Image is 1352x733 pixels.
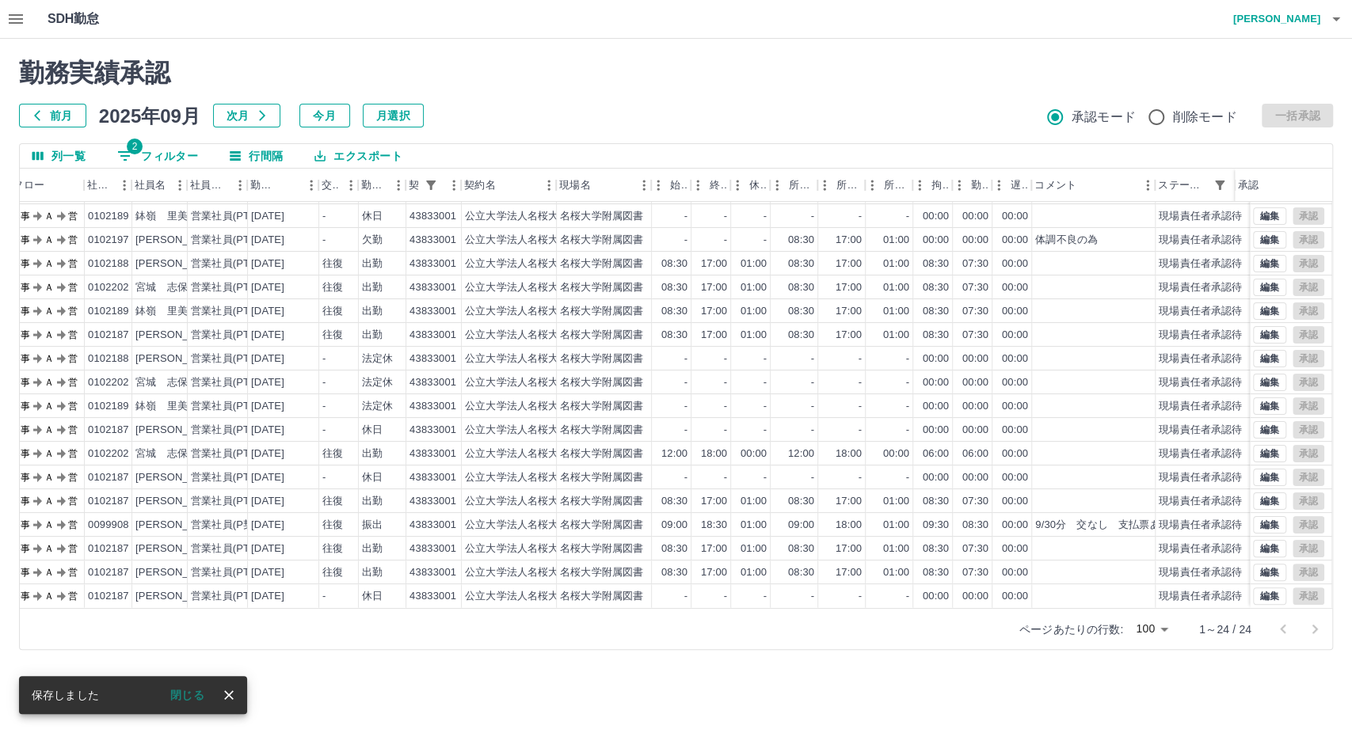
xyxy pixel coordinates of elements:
button: メニュー [299,173,323,197]
div: 43833001 [409,328,456,343]
text: 営 [68,234,78,245]
button: メニュー [442,173,466,197]
button: 編集 [1253,445,1286,462]
div: 00:00 [1002,328,1028,343]
div: 社員区分 [187,169,247,202]
div: - [859,351,862,366]
button: メニュー [168,173,192,197]
div: 07:30 [962,328,988,343]
div: 営業社員(PT契約) [191,328,274,343]
div: 43833001 [409,375,456,390]
text: Ａ [44,306,54,317]
text: Ａ [44,234,54,245]
div: 交通費 [322,169,339,202]
div: 0102197 [88,233,129,248]
div: 00:00 [962,375,988,390]
div: 00:00 [923,233,949,248]
div: 契約コード [409,169,420,202]
div: - [684,209,687,224]
text: 事 [21,377,30,388]
div: 01:00 [883,328,909,343]
div: 08:30 [788,328,814,343]
div: 名桜大学附属図書 [560,304,643,319]
button: 編集 [1253,302,1286,320]
button: close [217,683,241,707]
div: ステータス [1158,169,1209,202]
div: 鉢嶺 里美 [135,304,188,319]
button: 次月 [213,104,280,127]
div: 01:00 [741,328,767,343]
button: 今月 [299,104,350,127]
text: Ａ [44,211,54,222]
text: 事 [21,306,30,317]
div: 43833001 [409,256,456,272]
div: 承認 [1235,169,1317,202]
div: 所定開始 [770,169,817,202]
div: 宮城 志保 [135,280,188,295]
div: 休憩 [749,169,767,202]
div: 法定休 [362,375,393,390]
div: 43833001 [409,280,456,295]
div: - [764,233,767,248]
div: 00:00 [1002,351,1028,366]
text: 営 [68,353,78,364]
div: 現場責任者承認待 [1159,304,1242,319]
div: 現場責任者承認待 [1159,375,1242,390]
div: 拘束 [931,169,949,202]
div: 43833001 [409,209,456,224]
div: 現場責任者承認待 [1159,233,1242,248]
div: 所定終業 [836,169,862,202]
div: 17:00 [836,304,862,319]
div: 名桜大学附属図書 [560,375,643,390]
div: 所定開始 [789,169,814,202]
text: Ａ [44,377,54,388]
button: メニュー [646,173,670,197]
div: 0102202 [88,280,129,295]
button: 編集 [1253,587,1286,605]
div: 00:00 [923,351,949,366]
button: 編集 [1253,255,1286,272]
div: 0102187 [88,328,129,343]
div: 公立大学法人名桜大学 [465,304,569,319]
div: 終業 [691,169,730,202]
div: 所定休憩 [865,169,912,202]
div: 欠勤 [362,233,383,248]
div: 01:00 [741,280,767,295]
span: 削除モード [1173,108,1237,127]
div: 遅刻等 [1011,169,1028,202]
button: メニュー [813,173,836,197]
div: [DATE] [251,351,284,366]
button: メニュー [1231,173,1255,197]
button: 編集 [1253,326,1286,344]
button: 編集 [1253,374,1286,391]
div: 43833001 [409,304,456,319]
text: 営 [68,306,78,317]
div: - [724,233,727,248]
div: 現場責任者承認待 [1159,280,1242,295]
div: 08:30 [923,256,949,272]
div: 勤務日 [250,169,277,202]
div: 17:00 [701,256,727,272]
div: 00:00 [1002,304,1028,319]
div: 00:00 [1002,256,1028,272]
button: フィルター表示 [105,144,211,168]
div: 営業社員(PT契約) [191,233,274,248]
text: 営 [68,282,78,293]
div: 現場責任者承認待 [1159,399,1242,414]
div: - [684,375,687,390]
text: Ａ [44,401,54,412]
div: 0102202 [88,375,129,390]
div: 名桜大学附属図書 [560,328,643,343]
div: 17:00 [836,256,862,272]
div: - [906,375,909,390]
div: 営業社員(PT契約) [191,280,274,295]
div: 00:00 [1002,399,1028,414]
div: 0102188 [88,256,129,272]
div: [DATE] [251,328,284,343]
div: 社員番号 [87,169,112,202]
div: [PERSON_NAME] [135,233,222,248]
div: ステータス [1155,169,1250,202]
button: ソート [277,174,299,196]
div: 現場責任者承認待 [1159,351,1242,366]
div: 1件のフィルターを適用中 [1209,174,1231,196]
